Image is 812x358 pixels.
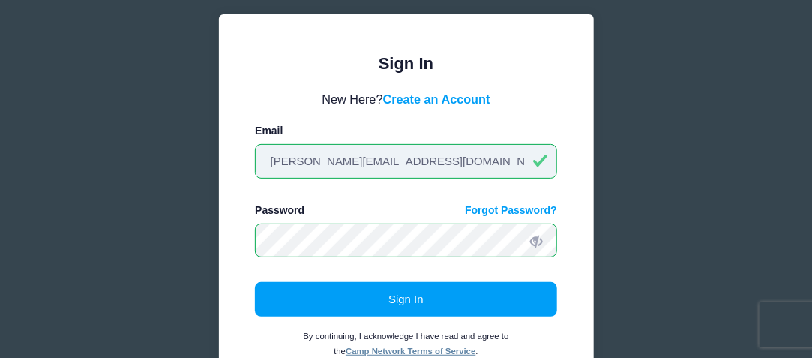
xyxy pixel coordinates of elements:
[255,51,557,76] div: Sign In
[465,203,557,218] a: Forgot Password?
[383,92,490,106] a: Create an Account
[255,90,557,108] div: New Here?
[255,282,557,317] button: Sign In
[303,332,508,356] small: By continuing, I acknowledge I have read and agree to the .
[255,203,304,218] label: Password
[346,347,475,356] a: Camp Network Terms of Service
[255,123,283,139] label: Email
